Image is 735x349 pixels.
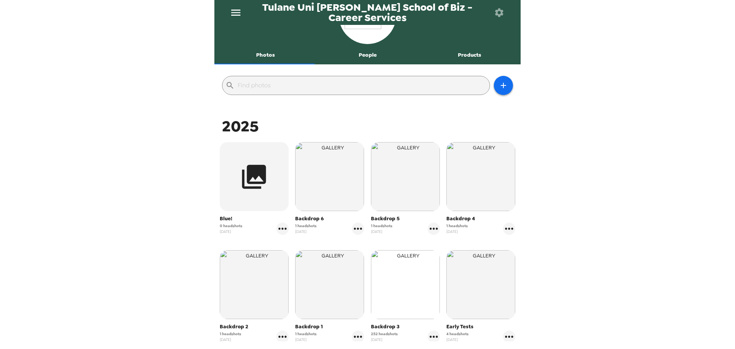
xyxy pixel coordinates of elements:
span: Backdrop 6 [295,215,364,223]
span: 0 headshots [220,223,242,229]
span: Backdrop 5 [371,215,440,223]
span: 2025 [222,116,259,136]
button: gallery menu [428,331,440,343]
span: Tulane Uni [PERSON_NAME] School of Biz - Career Services [248,2,487,23]
span: [DATE] [220,337,241,342]
img: gallery [371,142,440,211]
img: gallery [295,250,364,319]
button: gallery menu [503,331,515,343]
span: 1 headshots [446,223,468,229]
input: Find photos [238,79,487,92]
button: gallery menu [503,223,515,235]
span: 1 headshots [220,331,241,337]
span: Early Tests [446,323,515,331]
span: [DATE] [446,337,469,342]
img: gallery [446,142,515,211]
span: [DATE] [371,337,398,342]
img: gallery [220,250,289,319]
span: 1 headshots [295,223,317,229]
span: 1 headshots [295,331,317,337]
span: [DATE] [446,229,468,234]
span: [DATE] [371,229,392,234]
button: Products [418,46,521,64]
button: gallery menu [428,223,440,235]
span: [DATE] [295,229,317,234]
button: gallery menu [352,331,364,343]
button: People [317,46,419,64]
img: gallery [371,250,440,319]
span: [DATE] [220,229,242,234]
button: Photos [214,46,317,64]
span: 252 headshots [371,331,398,337]
span: Backdrop 2 [220,323,289,331]
button: gallery menu [276,331,289,343]
span: 1 headshots [371,223,392,229]
span: 4 headshots [446,331,469,337]
button: gallery menu [352,223,364,235]
button: gallery menu [276,223,289,235]
span: Backdrop 1 [295,323,364,331]
span: Backdrop 3 [371,323,440,331]
img: gallery [295,142,364,211]
span: Backdrop 4 [446,215,515,223]
span: Blue! [220,215,289,223]
span: [DATE] [295,337,317,342]
img: gallery [446,250,515,319]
